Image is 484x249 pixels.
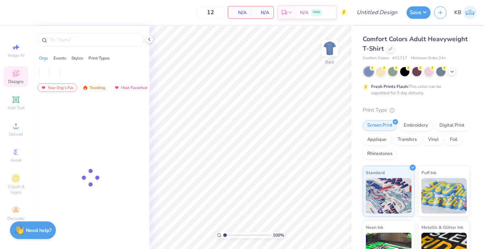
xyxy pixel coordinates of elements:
[363,134,391,145] div: Applique
[114,85,120,90] img: most_fav.gif
[445,134,462,145] div: Foil
[463,6,477,20] img: Kaiden Bondurant
[392,55,407,61] span: # C1717
[53,55,66,61] div: Events
[454,9,461,17] span: KB
[7,216,24,221] span: Decorate
[38,83,77,92] div: Your Org's Fav
[8,79,24,84] span: Designs
[363,35,468,53] span: Comfort Colors Adult Heavyweight T-Shirt
[399,120,433,131] div: Embroidery
[26,227,51,234] strong: Need help?
[411,55,446,61] span: Minimum Order: 24 +
[255,9,269,16] span: N/A
[111,83,151,92] div: Most Favorited
[371,83,458,96] div: This color can be expedited for 5 day delivery.
[11,157,22,163] span: Greek
[71,55,83,61] div: Styles
[363,120,397,131] div: Screen Print
[4,184,28,195] span: Clipart & logos
[371,84,409,89] strong: Fresh Prints Flash:
[197,6,224,19] input: – –
[88,55,110,61] div: Print Types
[407,6,431,19] button: Save
[7,105,24,111] span: Add Text
[363,106,470,114] div: Print Type
[323,41,337,55] img: Back
[8,52,24,58] span: Image AI
[9,131,23,137] span: Upload
[421,169,436,176] span: Puff Ink
[366,178,411,214] img: Standard
[325,59,334,65] div: Back
[49,36,139,43] input: Try "Alpha"
[421,223,463,231] span: Metallic & Glitter Ink
[300,9,309,16] span: N/A
[363,149,397,159] div: Rhinestones
[435,120,469,131] div: Digital Print
[41,85,46,90] img: most_fav.gif
[421,178,467,214] img: Puff Ink
[363,55,389,61] span: Comfort Colors
[351,5,403,20] input: Untitled Design
[366,223,383,231] span: Neon Ink
[273,232,284,238] span: 100 %
[313,10,320,15] span: FREE
[423,134,443,145] div: Vinyl
[366,169,385,176] span: Standard
[232,9,247,16] span: N/A
[393,134,421,145] div: Transfers
[82,85,88,90] img: trending.gif
[454,6,477,20] a: KB
[39,55,48,61] div: Orgs
[79,83,109,92] div: Trending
